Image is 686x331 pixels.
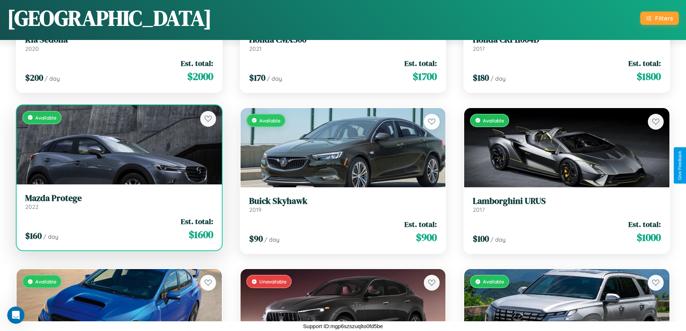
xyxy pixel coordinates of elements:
[181,216,213,227] span: Est. total:
[25,45,39,52] span: 2020
[45,75,60,82] span: / day
[303,321,383,331] p: Support ID: mgp6szszuqlto0fd5be
[249,206,261,213] span: 2019
[473,72,489,84] span: $ 180
[35,115,57,121] span: Available
[628,58,661,68] span: Est. total:
[43,233,58,240] span: / day
[249,35,437,52] a: Honda CMX3002021
[25,193,213,203] h3: Mazda Protege
[264,236,279,243] span: / day
[413,69,437,84] span: $ 1700
[473,233,489,245] span: $ 100
[637,69,661,84] span: $ 1800
[637,230,661,245] span: $ 1000
[7,3,212,33] h1: [GEOGRAPHIC_DATA]
[249,72,265,84] span: $ 170
[25,35,213,52] a: Kia Sedona2020
[259,117,281,124] span: Available
[404,219,437,229] span: Est. total:
[259,278,287,285] span: Unavailable
[628,219,661,229] span: Est. total:
[655,14,673,22] div: Filters
[181,58,213,68] span: Est. total:
[490,75,506,82] span: / day
[483,278,504,285] span: Available
[473,196,661,214] a: Lamborghini URUS2017
[249,45,261,52] span: 2021
[187,69,213,84] span: $ 2000
[473,206,485,213] span: 2017
[25,203,39,210] span: 2022
[249,196,437,214] a: Buick Skyhawk2019
[25,230,42,242] span: $ 160
[490,236,506,243] span: / day
[249,233,263,245] span: $ 90
[483,117,504,124] span: Available
[404,58,437,68] span: Est. total:
[25,35,213,45] h3: Kia Sedona
[473,45,485,52] span: 2017
[249,35,437,45] h3: Honda CMX300
[25,72,43,84] span: $ 200
[416,230,437,245] span: $ 900
[473,35,661,52] a: Honda CRF11004D2017
[473,35,661,45] h3: Honda CRF11004D
[640,12,679,25] button: Filters
[25,193,213,211] a: Mazda Protege2022
[267,75,282,82] span: / day
[473,196,661,206] h3: Lamborghini URUS
[249,196,437,206] h3: Buick Skyhawk
[7,307,24,324] iframe: Intercom live chat
[189,227,213,242] span: $ 1600
[677,151,682,180] div: Give Feedback
[35,278,57,285] span: Available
